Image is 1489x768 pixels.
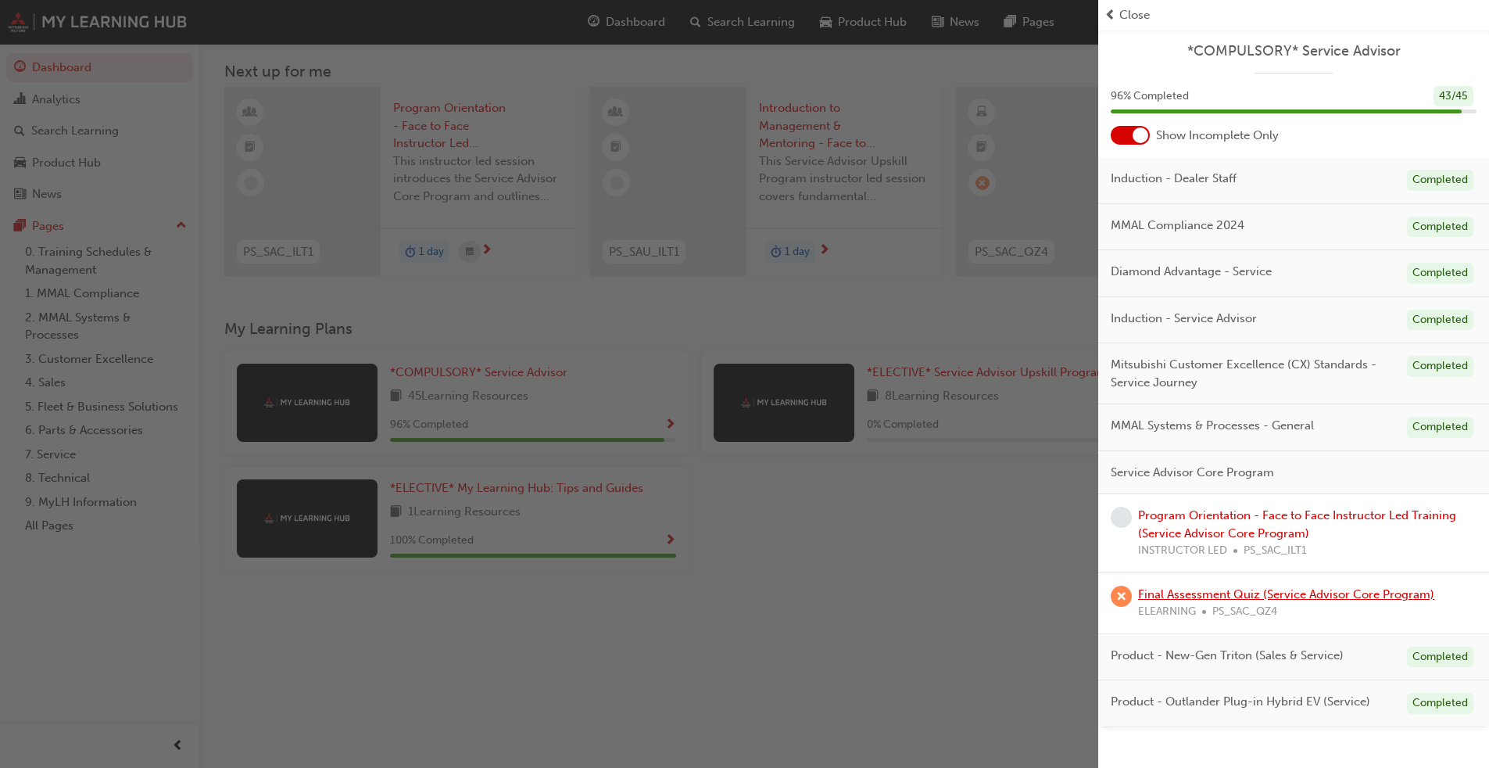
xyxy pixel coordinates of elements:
div: Completed [1407,310,1473,331]
div: Completed [1407,263,1473,284]
span: Product - New-Gen Triton (Sales & Service) [1111,647,1344,665]
div: Completed [1407,356,1473,377]
span: PS_SAC_QZ4 [1212,603,1277,621]
span: Service Advisor Core Program [1111,464,1274,482]
span: MMAL Systems & Processes - General [1111,417,1314,435]
div: Completed [1407,417,1473,438]
span: Induction - Service Advisor [1111,310,1257,328]
span: learningRecordVerb_NONE-icon [1111,507,1132,528]
span: ELEARNING [1138,603,1196,621]
button: prev-iconClose [1104,6,1483,24]
a: Program Orientation - Face to Face Instructor Led Training (Service Advisor Core Program) [1138,508,1456,540]
div: Completed [1407,217,1473,238]
span: learningRecordVerb_FAIL-icon [1111,586,1132,607]
span: Diamond Advantage - Service [1111,263,1272,281]
a: Final Assessment Quiz (Service Advisor Core Program) [1138,587,1434,601]
span: Mitsubishi Customer Excellence (CX) Standards - Service Journey [1111,356,1394,391]
span: 96 % Completed [1111,88,1189,106]
span: Close [1119,6,1150,24]
div: Completed [1407,693,1473,714]
span: INSTRUCTOR LED [1138,542,1227,560]
span: Product - Outlander Plug-in Hybrid EV (Service) [1111,693,1370,711]
div: Completed [1407,170,1473,191]
a: *COMPULSORY* Service Advisor [1111,42,1476,60]
span: prev-icon [1104,6,1116,24]
span: PS_SAC_ILT1 [1244,542,1307,560]
span: Show Incomplete Only [1156,127,1279,145]
span: MMAL Compliance 2024 [1111,217,1244,235]
div: 43 / 45 [1434,86,1473,107]
div: Completed [1407,647,1473,668]
span: Induction - Dealer Staff [1111,170,1237,188]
